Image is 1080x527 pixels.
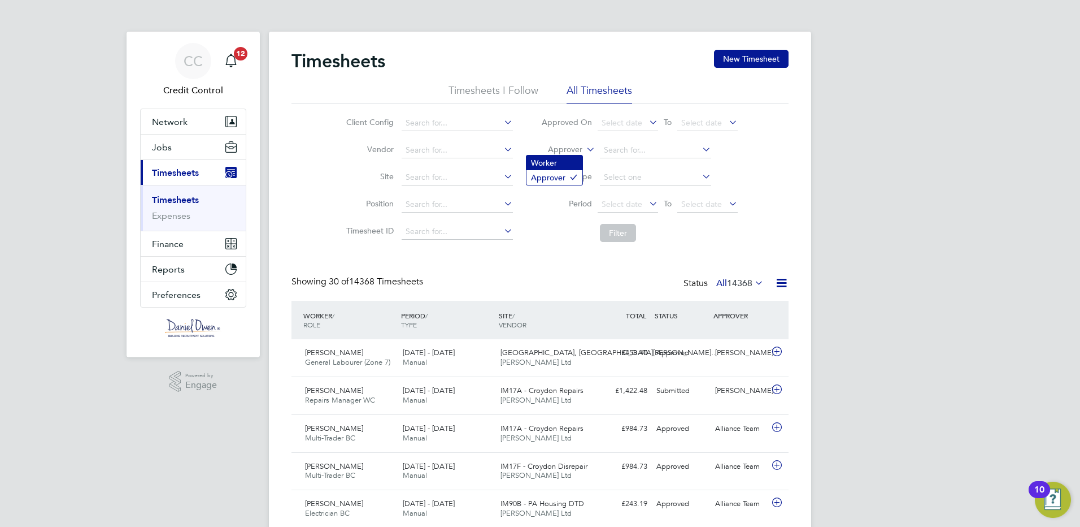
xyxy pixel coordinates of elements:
div: Submitted [652,382,711,400]
span: [PERSON_NAME] Ltd [500,433,572,443]
span: IM17F - Croydon Disrepair [500,461,587,471]
label: Client Config [343,117,394,127]
span: [DATE] - [DATE] [403,386,455,395]
div: £984.73 [593,457,652,476]
li: All Timesheets [567,84,632,104]
input: Search for... [600,142,711,158]
span: Reports [152,264,185,275]
span: Select date [602,118,642,128]
span: [PERSON_NAME] Ltd [500,470,572,480]
button: Filter [600,224,636,242]
div: £1,422.48 [593,382,652,400]
button: Preferences [141,282,246,307]
a: Timesheets [152,195,199,205]
span: [PERSON_NAME] Ltd [500,395,572,405]
li: Approver [526,170,582,185]
span: [PERSON_NAME] [305,386,363,395]
div: Alliance Team [711,495,769,513]
span: [DATE] - [DATE] [403,348,455,357]
label: Period [541,198,592,209]
label: Position [343,198,394,209]
div: Approved [652,344,711,362]
span: [DATE] - [DATE] [403,499,455,508]
label: Approver [532,144,582,155]
span: [PERSON_NAME] Ltd [500,508,572,518]
span: Repairs Manager WC [305,395,375,405]
div: £458.40 [593,344,652,362]
span: Credit Control [140,84,246,97]
button: Finance [141,231,246,256]
label: Vendor [343,144,394,154]
div: STATUS [652,305,711,326]
span: CC [184,54,203,68]
span: [PERSON_NAME] [305,461,363,471]
h2: Timesheets [291,50,385,72]
div: Showing [291,276,425,288]
span: To [660,196,675,211]
span: IM17A - Croydon Repairs [500,386,583,395]
div: Approved [652,420,711,438]
a: CCCredit Control [140,43,246,97]
div: APPROVER [711,305,769,326]
span: [DATE] - [DATE] [403,461,455,471]
span: General Labourer (Zone 7) [305,357,390,367]
button: Jobs [141,135,246,159]
label: All [716,278,764,289]
span: IM90B - PA Housing DTD [500,499,584,508]
input: Search for... [402,115,513,131]
span: / [332,311,334,320]
span: IM17A - Croydon Repairs [500,424,583,433]
div: [PERSON_NAME] [711,382,769,400]
button: Open Resource Center, 10 new notifications [1035,482,1071,518]
span: VENDOR [499,320,526,329]
button: Reports [141,257,246,282]
span: Manual [403,433,427,443]
div: Timesheets [141,185,246,231]
span: Powered by [185,371,217,381]
span: To [660,115,675,129]
div: Status [683,276,766,292]
input: Search for... [402,197,513,213]
div: Alliance Team [711,420,769,438]
span: Manual [403,508,427,518]
span: TYPE [401,320,417,329]
nav: Main navigation [127,32,260,357]
button: Network [141,109,246,134]
span: / [512,311,515,320]
div: WORKER [301,305,398,335]
a: Powered byEngage [169,371,217,392]
span: Select date [681,199,722,209]
span: [DATE] - [DATE] [403,424,455,433]
span: Network [152,116,188,127]
button: Timesheets [141,160,246,185]
span: Preferences [152,290,201,300]
span: Finance [152,239,184,249]
span: ROLE [303,320,320,329]
span: 12 [234,47,247,61]
a: Go to home page [140,319,246,337]
img: danielowen-logo-retina.png [165,319,221,337]
span: Multi-Trader BC [305,470,355,480]
span: TOTAL [626,311,646,320]
div: SITE [496,305,594,335]
label: Approved On [541,117,592,127]
div: Alliance Team [711,457,769,476]
span: 14368 [727,278,752,289]
a: 12 [220,43,242,79]
span: Multi-Trader BC [305,433,355,443]
span: Select date [681,118,722,128]
a: Expenses [152,210,190,221]
span: [PERSON_NAME] [305,348,363,357]
span: [PERSON_NAME] Ltd [500,357,572,367]
input: Select one [600,170,711,185]
div: £243.19 [593,495,652,513]
span: Timesheets [152,167,199,178]
span: Manual [403,470,427,480]
input: Search for... [402,224,513,240]
span: [PERSON_NAME] [305,424,363,433]
span: Engage [185,381,217,390]
button: New Timesheet [714,50,789,68]
label: Site [343,171,394,182]
div: PERIOD [398,305,496,335]
span: 30 of [329,276,349,287]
